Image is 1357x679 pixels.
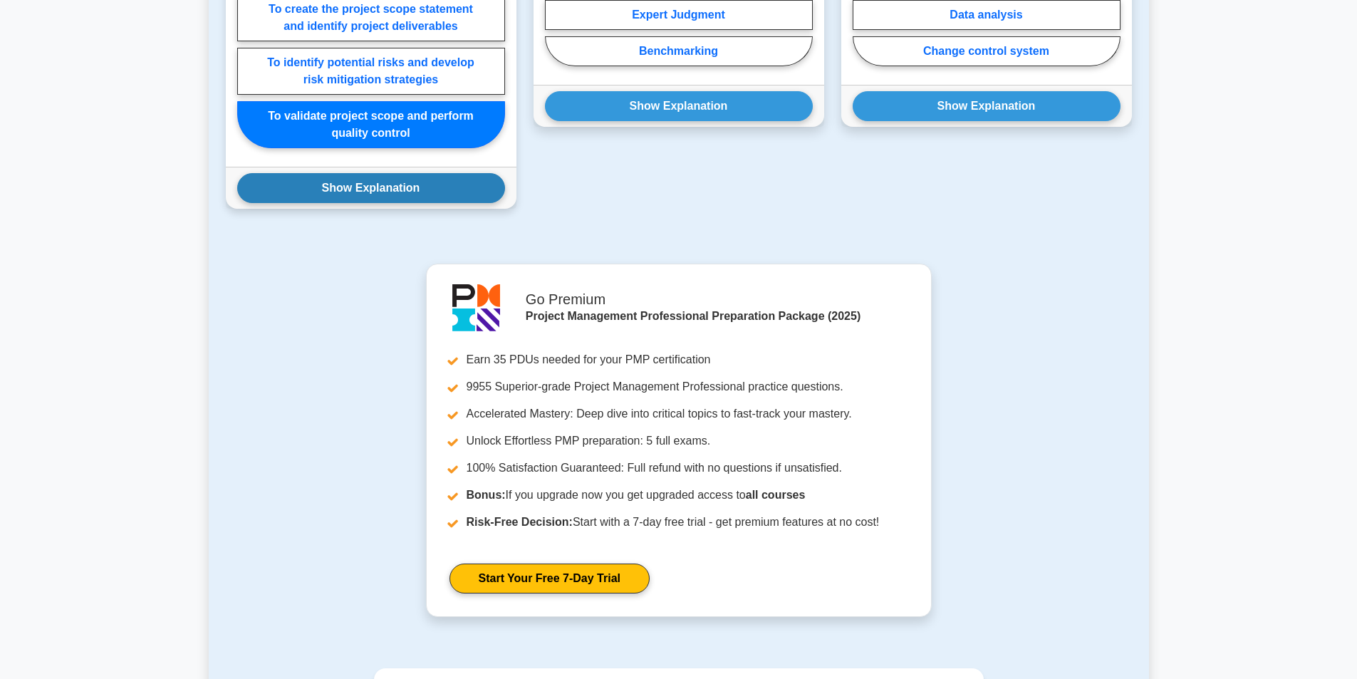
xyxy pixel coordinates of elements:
button: Show Explanation [237,173,505,203]
label: Change control system [853,36,1121,66]
button: Show Explanation [545,91,813,121]
label: To identify potential risks and develop risk mitigation strategies [237,48,505,95]
a: Start Your Free 7-Day Trial [449,564,650,594]
label: To validate project scope and perform quality control [237,101,505,148]
button: Show Explanation [853,91,1121,121]
label: Benchmarking [545,36,813,66]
